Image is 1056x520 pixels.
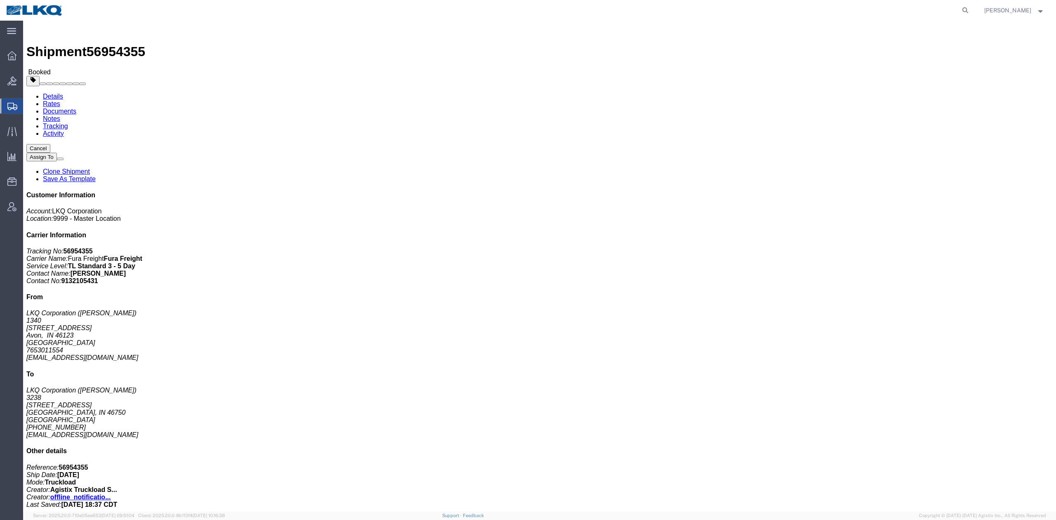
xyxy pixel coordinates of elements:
[6,4,64,17] img: logo
[442,513,463,518] a: Support
[193,513,225,518] span: [DATE] 10:16:38
[138,513,225,518] span: Client: 2025.20.0-8b113f4
[23,21,1056,511] iframe: FS Legacy Container
[463,513,484,518] a: Feedback
[33,513,134,518] span: Server: 2025.20.0-710e05ee653
[984,6,1031,15] span: Nick Marzano
[919,512,1046,519] span: Copyright © [DATE]-[DATE] Agistix Inc., All Rights Reserved
[984,5,1045,15] button: [PERSON_NAME]
[101,513,134,518] span: [DATE] 09:51:04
